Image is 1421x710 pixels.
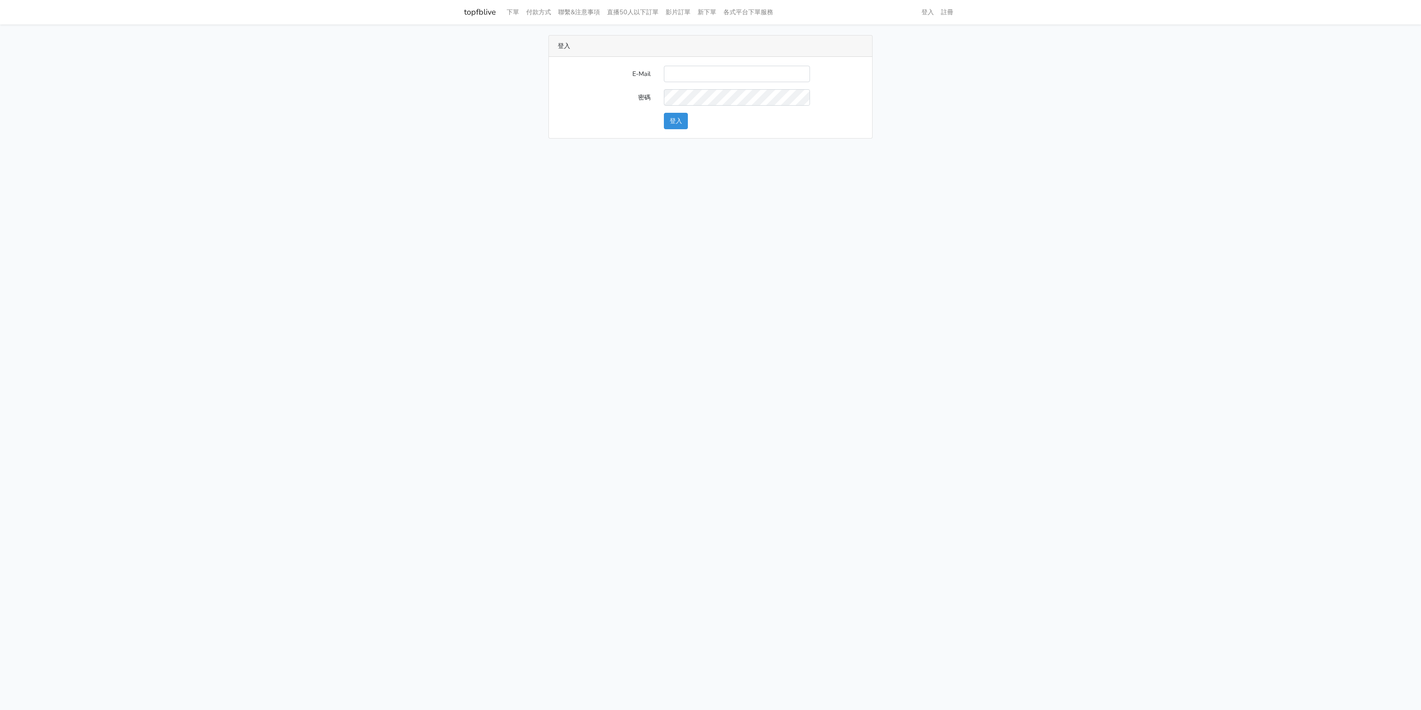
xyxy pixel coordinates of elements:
[551,89,657,106] label: 密碼
[720,4,777,21] a: 各式平台下單服務
[549,36,872,57] div: 登入
[464,4,496,21] a: topfblive
[523,4,555,21] a: 付款方式
[937,4,957,21] a: 註冊
[555,4,603,21] a: 聯繫&注意事項
[662,4,694,21] a: 影片訂單
[603,4,662,21] a: 直播50人以下訂單
[918,4,937,21] a: 登入
[551,66,657,82] label: E-Mail
[664,113,688,129] button: 登入
[694,4,720,21] a: 新下單
[503,4,523,21] a: 下單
